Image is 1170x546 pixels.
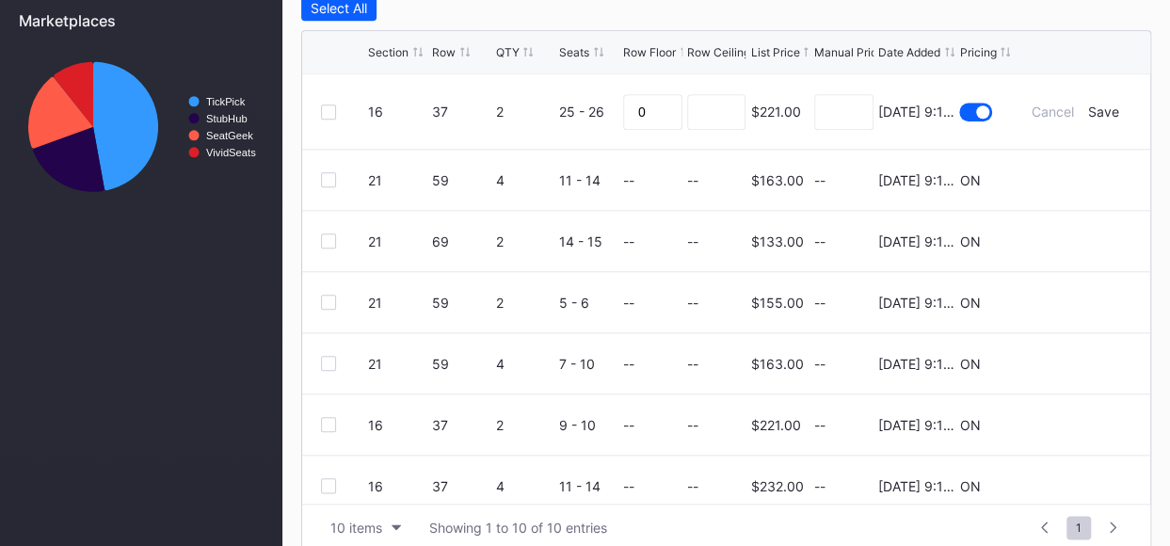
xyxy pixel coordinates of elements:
div: ON [959,478,980,494]
div: 59 [432,356,491,372]
div: [DATE] 9:12AM [878,104,955,120]
div: -- [814,233,873,249]
div: 16 [368,104,427,120]
div: 2 [495,295,554,311]
div: Save [1088,104,1119,120]
div: -- [687,233,698,249]
div: 4 [495,356,554,372]
div: Date Added [878,45,940,59]
div: [DATE] 9:12AM [878,356,955,372]
div: -- [687,356,698,372]
div: ON [959,172,980,188]
text: VividSeats [206,147,256,158]
div: 37 [432,478,491,494]
div: 14 - 15 [559,233,618,249]
div: 16 [368,478,427,494]
text: SeatGeek [206,130,253,141]
div: 21 [368,356,427,372]
div: -- [687,417,698,433]
div: 7 - 10 [559,356,618,372]
div: 10 items [330,520,382,536]
div: [DATE] 9:12AM [878,233,955,249]
div: 2 [495,417,554,433]
div: Row Floor [623,45,676,59]
div: -- [623,356,634,372]
div: $133.00 [750,233,803,249]
div: Marketplaces [19,11,264,30]
div: ON [959,356,980,372]
div: 59 [432,172,491,188]
div: $163.00 [750,356,803,372]
div: -- [814,356,873,372]
div: Pricing [959,45,996,59]
div: 37 [432,104,491,120]
div: 69 [432,233,491,249]
div: 11 - 14 [559,172,618,188]
div: [DATE] 9:12AM [878,417,955,433]
div: 9 - 10 [559,417,618,433]
div: [DATE] 9:12AM [878,172,955,188]
div: $221.00 [750,417,800,433]
div: Cancel [1032,104,1074,120]
div: 37 [432,417,491,433]
div: Manual Price [814,45,884,59]
div: -- [623,295,634,311]
div: 4 [495,172,554,188]
div: -- [623,478,634,494]
svg: Chart title [19,44,264,209]
text: StubHub [206,113,248,124]
div: 2 [495,233,554,249]
div: -- [814,295,873,311]
div: 2 [495,104,554,120]
div: -- [687,295,698,311]
div: List Price [750,45,799,59]
div: 11 - 14 [559,478,618,494]
div: [DATE] 9:12AM [878,295,955,311]
div: Showing 1 to 10 of 10 entries [429,520,607,536]
div: -- [814,417,873,433]
div: ON [959,295,980,311]
div: [DATE] 9:12AM [878,478,955,494]
div: -- [814,478,873,494]
div: 21 [368,233,427,249]
div: -- [687,172,698,188]
div: 59 [432,295,491,311]
div: Seats [559,45,589,59]
div: ON [959,417,980,433]
div: 4 [495,478,554,494]
button: 10 items [321,515,410,540]
div: Row Ceiling [687,45,750,59]
div: Section [368,45,409,59]
div: $232.00 [750,478,803,494]
div: ON [959,233,980,249]
div: 21 [368,295,427,311]
span: 1 [1066,516,1091,539]
div: -- [687,478,698,494]
div: -- [623,233,634,249]
div: 16 [368,417,427,433]
div: 21 [368,172,427,188]
div: $163.00 [750,172,803,188]
div: QTY [495,45,519,59]
div: -- [623,417,634,433]
div: -- [814,172,873,188]
div: $221.00 [750,104,800,120]
div: 25 - 26 [559,104,618,120]
text: TickPick [206,96,246,107]
div: 5 - 6 [559,295,618,311]
div: -- [623,172,634,188]
div: $155.00 [750,295,803,311]
div: Row [432,45,456,59]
